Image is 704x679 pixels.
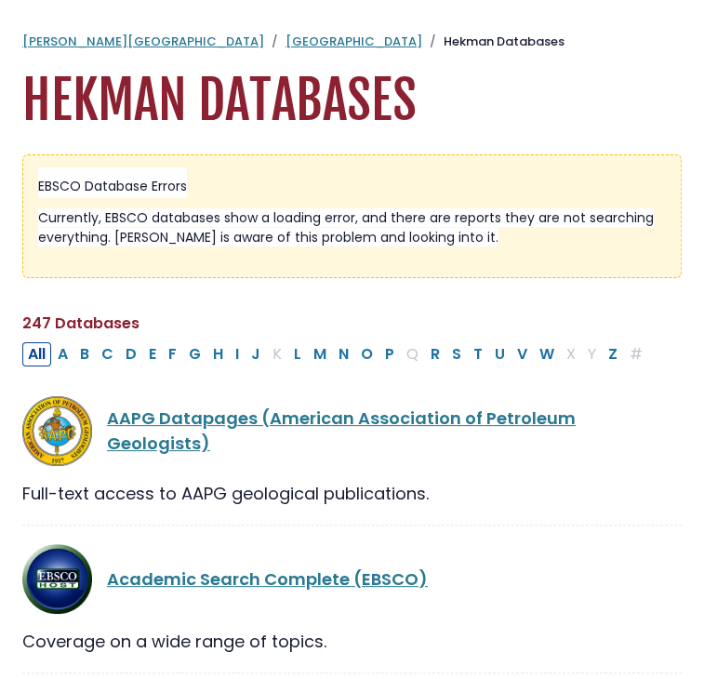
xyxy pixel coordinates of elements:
button: Filter Results F [163,342,182,366]
button: Filter Results N [333,342,354,366]
div: Full-text access to AAPG geological publications. [22,481,682,506]
button: Filter Results W [534,342,560,366]
button: Filter Results E [143,342,162,366]
button: Filter Results U [489,342,511,366]
button: Filter Results P [379,342,400,366]
button: Filter Results B [74,342,95,366]
li: Hekman Databases [422,33,565,51]
button: Filter Results J [246,342,266,366]
div: Coverage on a wide range of topics. [22,629,682,654]
button: Filter Results V [511,342,533,366]
button: Filter Results S [446,342,467,366]
button: Filter Results I [230,342,245,366]
span: Currently, EBSCO databases show a loading error, and there are reports they are not searching eve... [38,208,654,246]
button: Filter Results H [207,342,229,366]
button: Filter Results Z [603,342,623,366]
a: [GEOGRAPHIC_DATA] [286,33,422,50]
span: EBSCO Database Errors [38,177,187,195]
span: 247 Databases [22,313,139,334]
a: AAPG Datapages (American Association of Petroleum Geologists) [107,406,576,455]
button: Filter Results L [288,342,307,366]
button: Filter Results R [425,342,445,366]
button: Filter Results O [355,342,379,366]
a: Academic Search Complete (EBSCO) [107,567,428,591]
button: Filter Results T [468,342,488,366]
button: Filter Results M [308,342,332,366]
a: [PERSON_NAME][GEOGRAPHIC_DATA] [22,33,264,50]
nav: breadcrumb [22,33,682,51]
button: All [22,342,51,366]
button: Filter Results A [52,342,73,366]
div: Alpha-list to filter by first letter of database name [22,341,650,365]
h1: Hekman Databases [22,70,682,132]
button: Filter Results G [183,342,206,366]
button: Filter Results C [96,342,119,366]
button: Filter Results D [120,342,142,366]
